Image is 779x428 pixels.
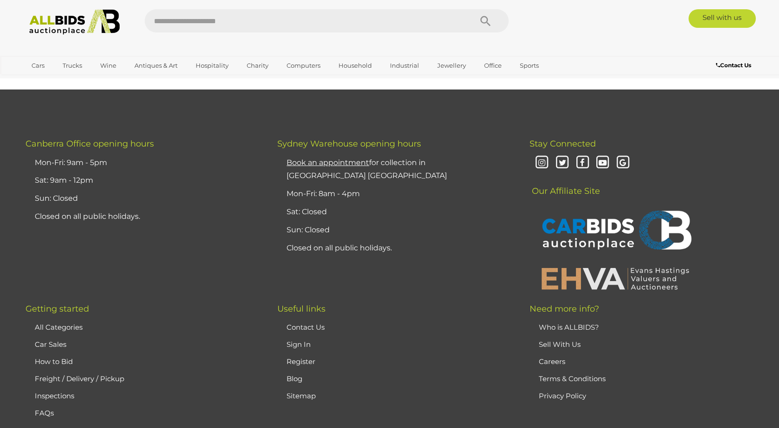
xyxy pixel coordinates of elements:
li: Sat: Closed [284,203,506,221]
a: Freight / Delivery / Pickup [35,374,124,383]
span: Canberra Office opening hours [26,139,154,149]
a: Book an appointmentfor collection in [GEOGRAPHIC_DATA] [GEOGRAPHIC_DATA] [287,158,447,180]
a: Sell with us [689,9,756,28]
a: Sign In [287,340,311,349]
a: Computers [281,58,326,73]
a: Careers [539,357,565,366]
a: Terms & Conditions [539,374,606,383]
a: Sitemap [287,391,316,400]
a: Hospitality [190,58,235,73]
a: Office [478,58,508,73]
a: FAQs [35,409,54,417]
i: Instagram [534,155,550,171]
img: Allbids.com.au [24,9,125,35]
img: EHVA | Evans Hastings Valuers and Auctioneers [536,266,694,290]
a: Blog [287,374,302,383]
li: Sat: 9am - 12pm [32,172,254,190]
a: All Categories [35,323,83,332]
span: Getting started [26,304,89,314]
li: Mon-Fri: 9am - 5pm [32,154,254,172]
a: Sell With Us [539,340,581,349]
span: Useful links [277,304,326,314]
li: Closed on all public holidays. [32,208,254,226]
a: Cars [26,58,51,73]
li: Sun: Closed [284,221,506,239]
li: Sun: Closed [32,190,254,208]
a: Sports [514,58,545,73]
a: Antiques & Art [128,58,184,73]
a: Inspections [35,391,74,400]
li: Mon-Fri: 8am - 4pm [284,185,506,203]
a: Wine [94,58,122,73]
span: Sydney Warehouse opening hours [277,139,421,149]
span: Stay Connected [530,139,596,149]
u: Book an appointment [287,158,369,167]
span: Need more info? [530,304,599,314]
i: Facebook [575,155,591,171]
li: Closed on all public holidays. [284,239,506,257]
a: [GEOGRAPHIC_DATA] [26,73,103,89]
a: Trucks [57,58,88,73]
a: Privacy Policy [539,391,586,400]
i: Youtube [595,155,611,171]
a: Charity [241,58,275,73]
a: Household [332,58,378,73]
i: Twitter [554,155,570,171]
a: Who is ALLBIDS? [539,323,599,332]
a: Register [287,357,315,366]
a: Industrial [384,58,425,73]
img: CARBIDS Auctionplace [536,201,694,262]
a: Jewellery [431,58,472,73]
span: Our Affiliate Site [530,172,600,196]
a: How to Bid [35,357,73,366]
a: Car Sales [35,340,66,349]
i: Google [615,155,631,171]
button: Search [462,9,509,32]
b: Contact Us [716,62,751,69]
a: Contact Us [716,60,753,70]
a: Contact Us [287,323,325,332]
